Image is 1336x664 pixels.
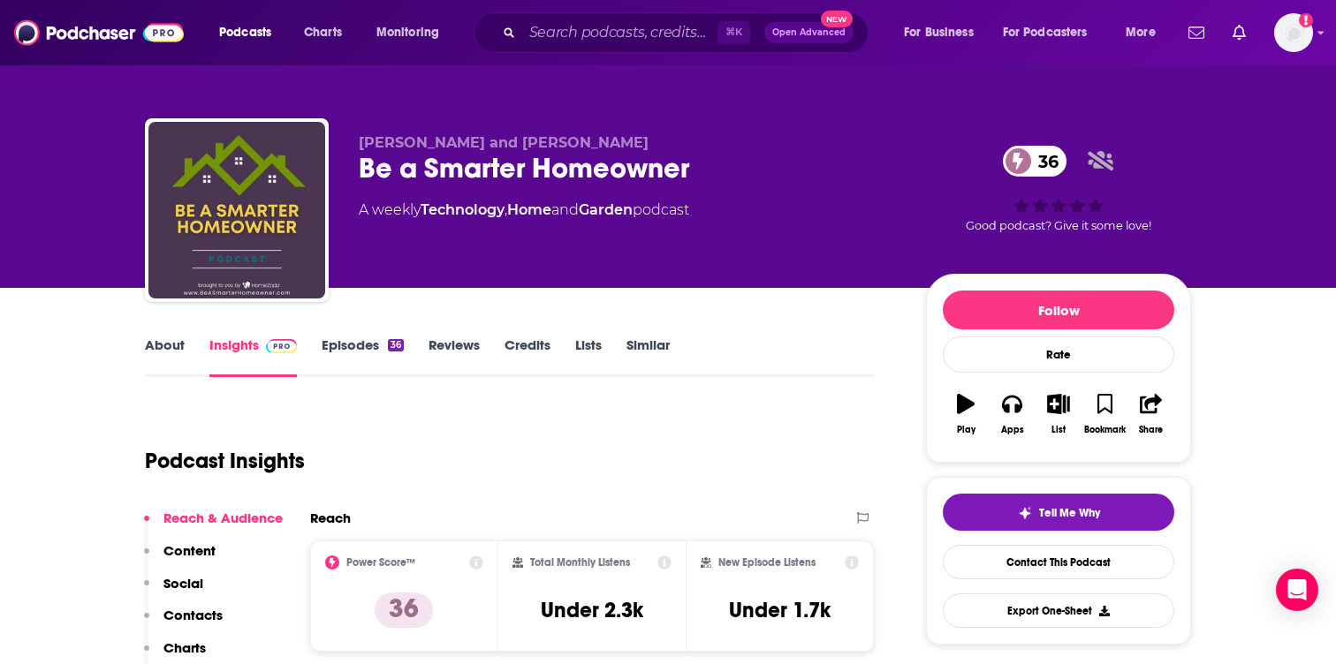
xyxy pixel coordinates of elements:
[429,336,480,377] a: Reviews
[1139,425,1163,435] div: Share
[375,592,433,628] p: 36
[144,607,223,639] button: Contacts
[490,12,885,53] div: Search podcasts, credits, & more...
[145,336,185,377] a: About
[821,11,853,27] span: New
[926,134,1191,244] div: 36Good podcast? Give it some love!
[144,509,283,542] button: Reach & Audience
[1126,20,1156,45] span: More
[943,382,989,446] button: Play
[991,19,1113,47] button: open menu
[575,336,602,377] a: Lists
[388,339,404,351] div: 36
[1274,13,1313,52] img: User Profile
[530,556,630,569] h2: Total Monthly Listens
[1082,382,1127,446] button: Bookmark
[163,509,283,526] p: Reach & Audience
[764,22,854,43] button: Open AdvancedNew
[163,542,216,559] p: Content
[144,542,216,575] button: Content
[14,16,184,49] img: Podchaser - Follow, Share and Rate Podcasts
[1021,146,1067,177] span: 36
[292,19,353,47] a: Charts
[729,597,831,623] h3: Under 1.7k
[1003,146,1067,177] a: 36
[304,20,342,45] span: Charts
[148,122,325,298] img: Be a Smarter Homeowner
[346,556,415,569] h2: Power Score™
[1051,425,1066,435] div: List
[718,556,816,569] h2: New Episode Listens
[579,201,633,218] a: Garden
[772,28,846,37] span: Open Advanced
[266,339,297,353] img: Podchaser Pro
[904,20,974,45] span: For Business
[364,19,462,47] button: open menu
[507,201,551,218] a: Home
[541,597,643,623] h3: Under 2.3k
[1276,569,1318,611] div: Open Intercom Messenger
[322,336,404,377] a: Episodes36
[163,639,206,656] p: Charts
[145,448,305,474] h1: Podcast Insights
[505,336,550,377] a: Credits
[1018,506,1032,520] img: tell me why sparkle
[359,134,649,151] span: [PERSON_NAME] and [PERSON_NAME]
[1039,506,1100,520] span: Tell Me Why
[207,19,294,47] button: open menu
[209,336,297,377] a: InsightsPodchaser Pro
[717,21,750,44] span: ⌘ K
[943,494,1174,531] button: tell me why sparkleTell Me Why
[1128,382,1174,446] button: Share
[1084,425,1126,435] div: Bookmark
[966,219,1151,232] span: Good podcast? Give it some love!
[626,336,670,377] a: Similar
[163,607,223,623] p: Contacts
[943,336,1174,373] div: Rate
[163,575,203,592] p: Social
[943,545,1174,579] a: Contact This Podcast
[219,20,271,45] span: Podcasts
[310,509,351,526] h2: Reach
[144,575,203,607] button: Social
[1181,18,1211,48] a: Show notifications dropdown
[1274,13,1313,52] button: Show profile menu
[421,201,505,218] a: Technology
[551,201,579,218] span: and
[1113,19,1178,47] button: open menu
[892,19,996,47] button: open menu
[989,382,1035,446] button: Apps
[1226,18,1253,48] a: Show notifications dropdown
[943,593,1174,628] button: Export One-Sheet
[376,20,439,45] span: Monitoring
[957,425,975,435] div: Play
[522,19,717,47] input: Search podcasts, credits, & more...
[1003,20,1088,45] span: For Podcasters
[359,200,689,221] div: A weekly podcast
[1299,13,1313,27] svg: Add a profile image
[1001,425,1024,435] div: Apps
[1036,382,1082,446] button: List
[505,201,507,218] span: ,
[943,290,1174,329] button: Follow
[1274,13,1313,52] span: Logged in as mbrennan2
